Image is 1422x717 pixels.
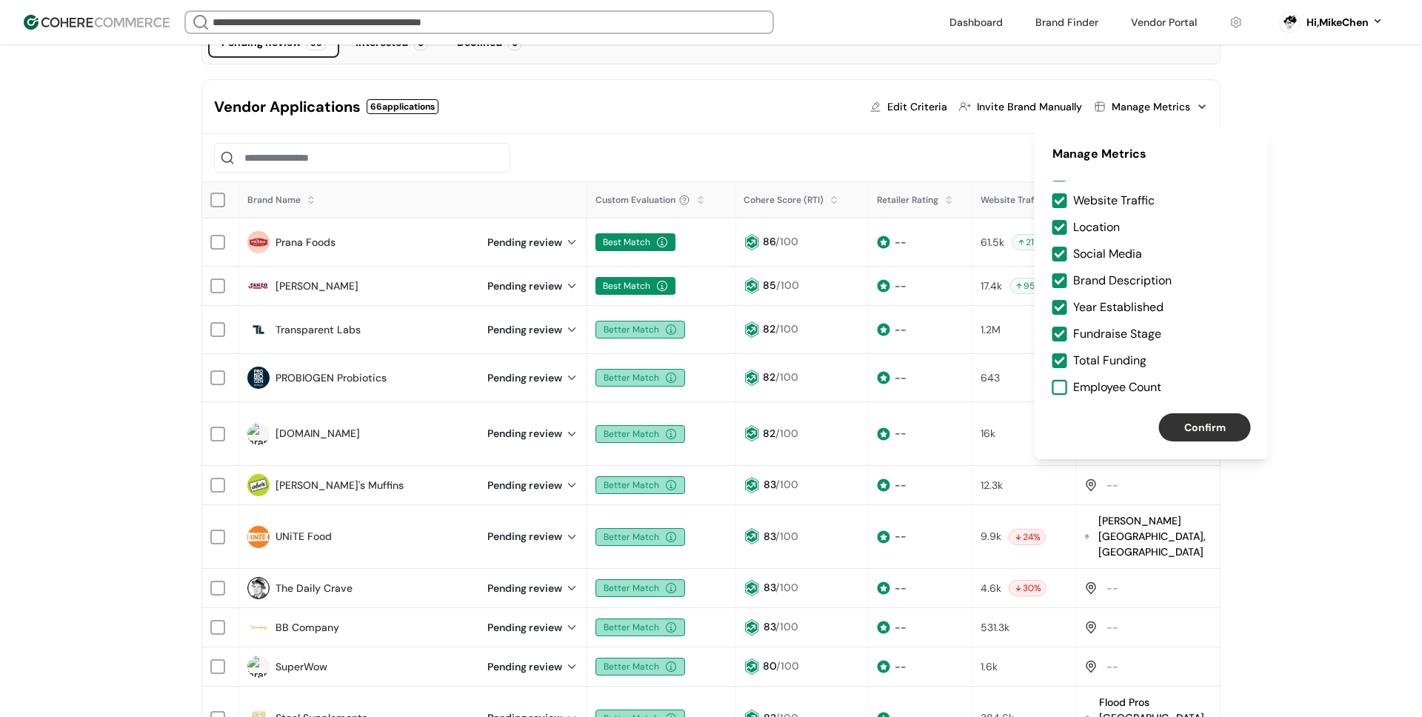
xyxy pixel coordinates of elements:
[895,581,907,595] span: --
[1159,413,1251,441] button: Confirm
[595,618,685,636] div: Better Match
[775,530,798,543] span: /100
[775,427,798,440] span: /100
[214,96,361,118] div: Vendor Applications
[247,423,270,445] img: brand logo
[981,370,1000,386] div: 643
[895,621,907,634] span: --
[487,370,578,386] div: Pending review
[1023,581,1041,595] span: 30 %
[1106,620,1118,636] div: --
[1073,299,1164,316] div: Year Established
[1073,272,1172,290] div: Brand Description
[595,579,685,597] div: Better Match
[981,235,1004,250] div: 61.5k
[1073,378,1161,396] div: Employee Count
[764,581,775,594] span: 83
[276,529,332,544] a: UNiTE Food
[981,659,998,675] div: 1.6k
[595,658,685,676] div: Better Match
[367,99,438,114] div: 66 applications
[763,659,776,673] span: 80
[895,427,907,440] span: --
[487,659,578,675] div: Pending review
[981,581,1001,596] div: 4.6k
[487,478,578,493] div: Pending review
[775,581,798,594] span: /100
[247,656,270,678] img: brand logo
[276,426,360,441] a: [DOMAIN_NAME]
[276,235,336,250] a: Prana Foods
[247,367,270,389] img: brand logo
[775,478,798,491] span: /100
[895,478,907,492] span: --
[895,371,907,384] span: --
[487,279,578,294] div: Pending review
[887,99,947,115] div: Edit Criteria
[487,322,578,338] div: Pending review
[276,659,327,675] a: SuperWow
[595,321,685,339] div: Better Match
[1073,219,1120,236] div: Location
[595,425,685,443] div: Better Match
[764,530,775,543] span: 83
[276,620,339,636] a: BB Company
[247,474,270,496] img: brand logo
[981,620,1009,636] div: 531.3k
[595,233,675,251] div: Best Match
[895,660,907,673] span: --
[1073,245,1142,263] div: Social Media
[1306,15,1369,30] div: Hi, MikeChen
[1024,279,1042,293] span: 95 %
[1035,127,1269,181] div: Manage Metrics
[276,478,404,493] a: [PERSON_NAME]'s Muffins
[595,528,685,546] div: Better Match
[1073,352,1146,370] div: Total Funding
[247,526,270,548] img: brand logo
[487,620,578,636] div: Pending review
[744,193,824,207] div: Cohere Score (RTI)
[981,478,1003,493] div: 12.3k
[1112,99,1190,115] div: Manage Metrics
[487,581,578,596] div: Pending review
[981,194,1044,206] span: Website Traffic
[981,322,1001,338] div: 1.2M
[487,235,578,250] div: Pending review
[276,370,387,386] a: PROBIOGEN Probiotics
[895,236,907,249] span: --
[487,426,578,441] div: Pending review
[1106,659,1118,675] div: --
[1073,325,1161,343] div: Fundraise Stage
[1106,581,1118,596] div: --
[1306,15,1383,30] button: Hi,MikeChen
[981,279,1002,294] div: 17.4k
[276,279,358,294] a: [PERSON_NAME]
[775,322,798,336] span: /100
[24,15,170,30] img: Cohere Logo
[763,279,776,292] span: 85
[595,193,675,207] span: Custom Evaluation
[1073,192,1155,210] div: Website Traffic
[595,369,685,387] div: Better Match
[764,478,775,491] span: 83
[595,476,685,494] div: Better Match
[763,370,775,384] span: 82
[276,581,353,596] a: The Daily Crave
[776,279,799,292] span: /100
[487,529,578,544] div: Pending review
[763,427,775,440] span: 82
[247,616,270,638] img: brand logo
[775,370,798,384] span: /100
[1023,530,1041,544] span: 24 %
[775,235,798,248] span: /100
[977,99,1082,115] div: Invite Brand Manually
[981,529,1001,544] div: 9.9k
[877,193,938,207] div: Retailer Rating
[1106,478,1118,493] div: --
[895,279,907,293] span: --
[595,277,675,295] div: Best Match
[895,530,907,543] span: --
[763,322,775,336] span: 82
[1098,513,1216,560] div: [PERSON_NAME][GEOGRAPHIC_DATA], [GEOGRAPHIC_DATA]
[247,319,270,341] img: brand logo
